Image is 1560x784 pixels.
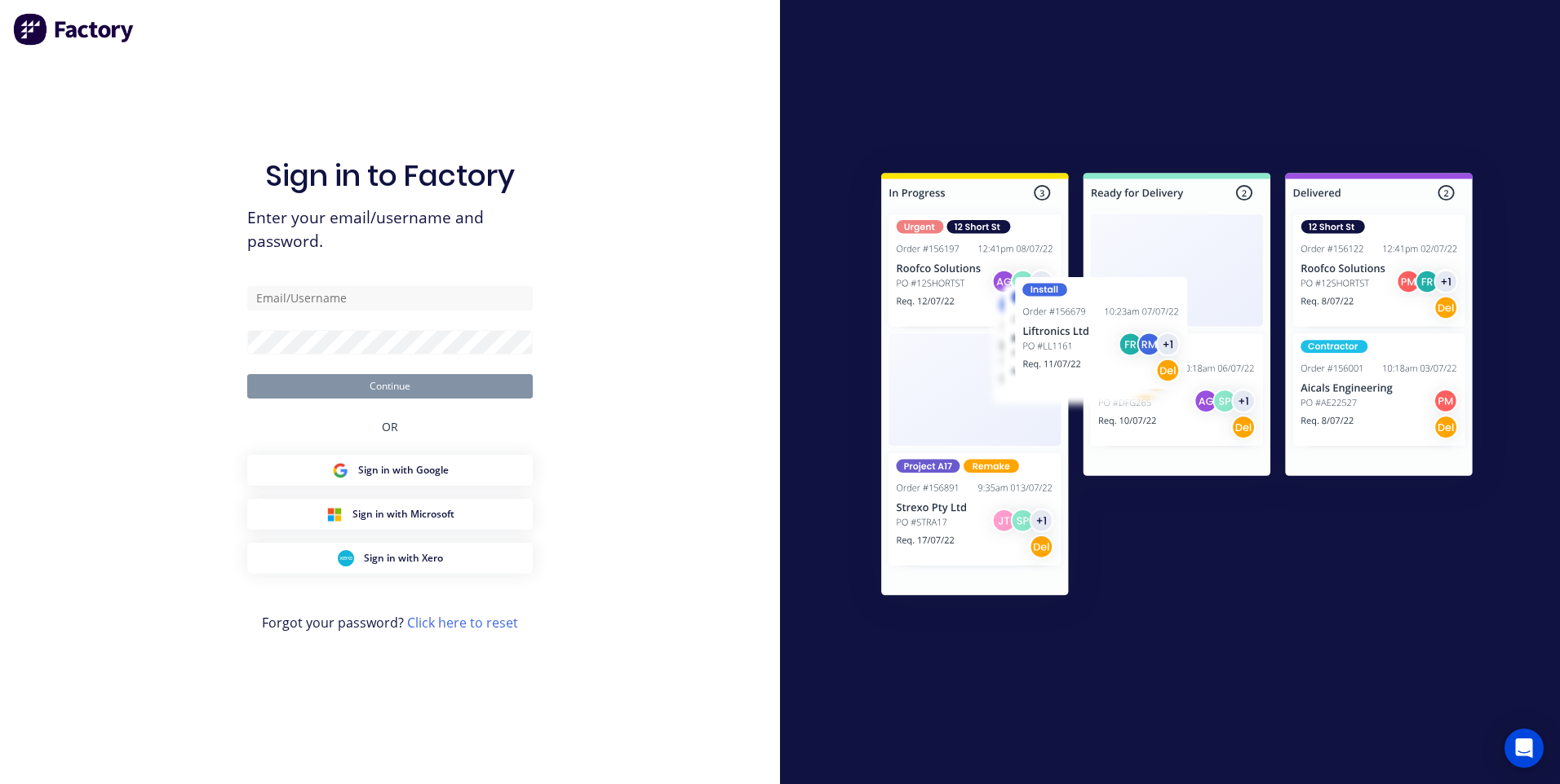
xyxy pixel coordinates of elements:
img: Factory [13,13,135,46]
button: Microsoft Sign inSign in with Microsoft [247,499,533,530]
div: OR [382,399,398,455]
button: Xero Sign inSign in with Xero [247,543,533,574]
div: Open Intercom Messenger [1505,729,1544,768]
img: Microsoft Sign in [326,506,343,522]
span: Forgot your password? [262,613,518,632]
button: Continue [247,374,533,399]
button: Google Sign inSign in with Google [247,455,533,486]
input: Email/Username [247,286,533,311]
img: Sign in [845,140,1509,634]
span: Enter your email/username and password. [247,206,533,253]
img: Xero Sign in [338,550,354,566]
a: Click here to reset [407,614,518,632]
img: Google Sign in [332,462,348,478]
span: Sign in with Xero [364,551,443,566]
h1: Sign in to Factory [265,158,515,193]
span: Sign in with Google [358,463,449,478]
span: Sign in with Microsoft [352,507,454,522]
